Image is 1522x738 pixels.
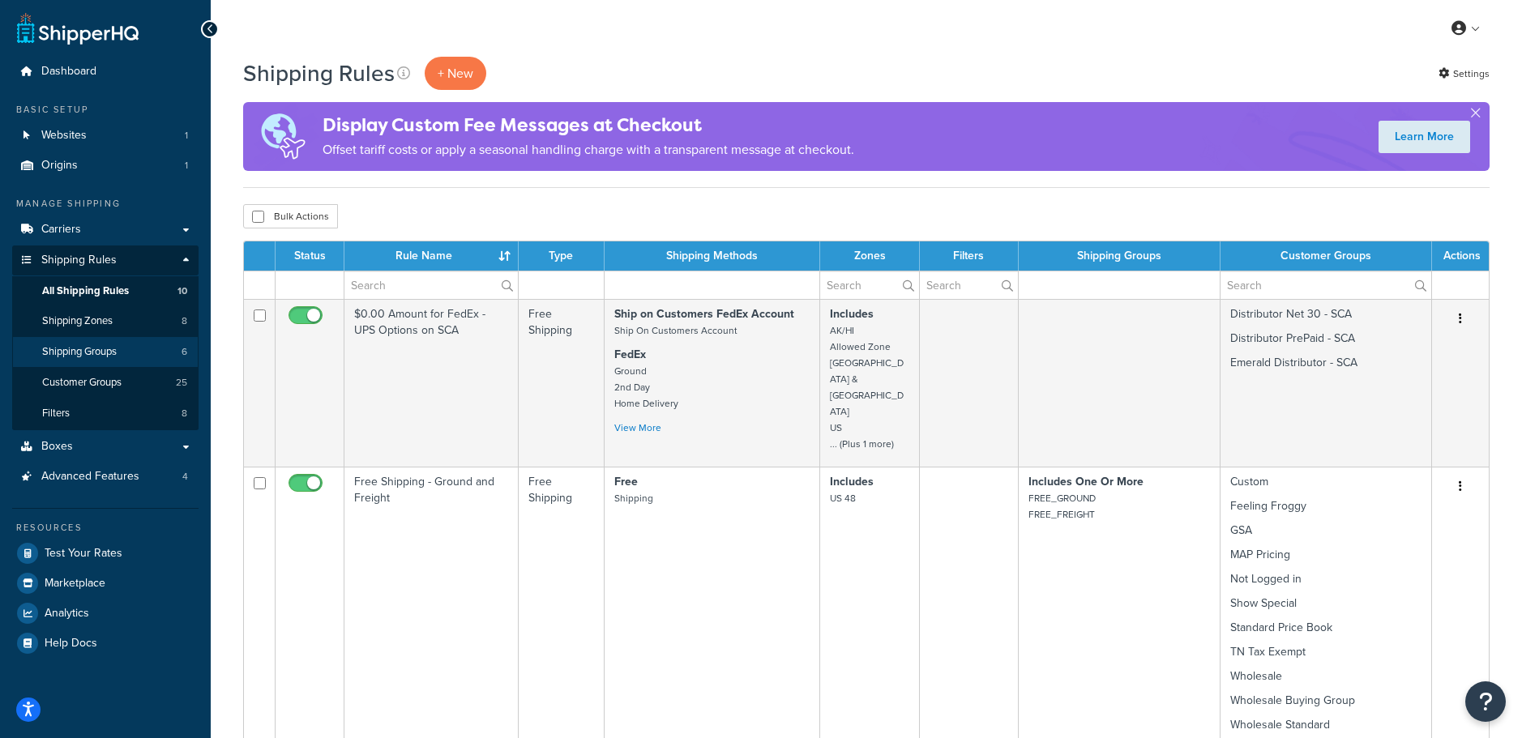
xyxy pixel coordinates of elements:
p: Not Logged in [1230,571,1421,587]
h4: Display Custom Fee Messages at Checkout [323,112,854,139]
span: 1 [185,129,188,143]
span: Websites [41,129,87,143]
span: Carriers [41,223,81,237]
li: Shipping Zones [12,306,199,336]
small: US 48 [830,491,856,506]
a: Learn More [1379,121,1470,153]
a: Help Docs [12,629,199,658]
span: 1 [185,159,188,173]
span: 4 [182,470,188,484]
span: Boxes [41,440,73,454]
span: Analytics [45,607,89,621]
small: Ground 2nd Day Home Delivery [614,364,678,411]
a: Origins 1 [12,151,199,181]
p: TN Tax Exempt [1230,644,1421,660]
a: Websites 1 [12,121,199,151]
input: Search [820,271,919,299]
input: Search [344,271,518,299]
li: Filters [12,399,199,429]
p: Feeling Froggy [1230,498,1421,514]
a: Analytics [12,599,199,628]
th: Zones [820,241,920,271]
a: Boxes [12,432,199,462]
span: 8 [182,314,187,328]
th: Type [519,241,605,271]
a: Shipping Zones 8 [12,306,199,336]
button: Bulk Actions [243,204,338,228]
div: Basic Setup [12,103,199,117]
span: 25 [176,376,187,390]
small: AK/HI Allowed Zone [GEOGRAPHIC_DATA] & [GEOGRAPHIC_DATA] US ... (Plus 1 more) [830,323,904,451]
span: Shipping Rules [41,254,117,267]
th: Status [276,241,344,271]
a: Shipping Rules [12,245,199,275]
p: Wholesale Buying Group [1230,693,1421,709]
td: Free Shipping [519,299,605,467]
span: 6 [182,345,187,359]
a: Test Your Rates [12,539,199,568]
a: View More [614,420,661,435]
span: Help Docs [45,637,97,651]
span: 10 [177,284,187,298]
a: Carriers [12,215,199,245]
p: Wholesale [1230,668,1421,685]
input: Search [1221,271,1430,299]
li: Websites [12,121,199,151]
h1: Shipping Rules [243,58,395,89]
small: Ship On Customers Account [614,323,737,338]
div: Manage Shipping [12,197,199,211]
p: Standard Price Book [1230,620,1421,636]
li: All Shipping Rules [12,276,199,306]
li: Shipping Groups [12,337,199,367]
strong: Free [614,473,638,490]
small: Shipping [614,491,653,506]
li: Customer Groups [12,368,199,398]
th: Shipping Groups [1019,241,1221,271]
a: Customer Groups 25 [12,368,199,398]
span: Shipping Groups [42,345,117,359]
p: GSA [1230,523,1421,539]
p: Emerald Distributor - SCA [1230,355,1421,371]
span: Filters [42,407,70,420]
p: Offset tariff costs or apply a seasonal handling charge with a transparent message at checkout. [323,139,854,161]
div: Resources [12,521,199,535]
img: duties-banner-06bc72dcb5fe05cb3f9472aba00be2ae8eb53ab6f0d8bb03d382ba314ac3c341.png [243,102,323,171]
span: Shipping Zones [42,314,113,328]
a: Dashboard [12,57,199,87]
span: 8 [182,407,187,420]
li: Origins [12,151,199,181]
p: MAP Pricing [1230,547,1421,563]
span: All Shipping Rules [42,284,129,298]
a: ShipperHQ Home [17,12,139,45]
button: Open Resource Center [1465,681,1506,722]
strong: Includes One Or More [1028,473,1144,490]
th: Filters [920,241,1019,271]
input: Search [920,271,1018,299]
a: Settings [1439,62,1490,85]
a: Advanced Features 4 [12,462,199,492]
p: Distributor PrePaid - SCA [1230,331,1421,347]
th: Actions [1432,241,1489,271]
span: Advanced Features [41,470,139,484]
strong: Ship on Customers FedEx Account [614,305,794,322]
td: $0.00 Amount for FedEx - UPS Options on SCA [344,299,519,467]
p: Show Special [1230,595,1421,612]
th: Shipping Methods [605,241,820,271]
a: Marketplace [12,569,199,598]
small: FREE_GROUND FREE_FREIGHT [1028,491,1096,522]
p: + New [425,57,486,90]
li: Advanced Features [12,462,199,492]
span: Origins [41,159,78,173]
a: Shipping Groups 6 [12,337,199,367]
span: Test Your Rates [45,547,122,561]
th: Rule Name : activate to sort column ascending [344,241,519,271]
p: Wholesale Standard [1230,717,1421,733]
a: All Shipping Rules 10 [12,276,199,306]
li: Shipping Rules [12,245,199,430]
